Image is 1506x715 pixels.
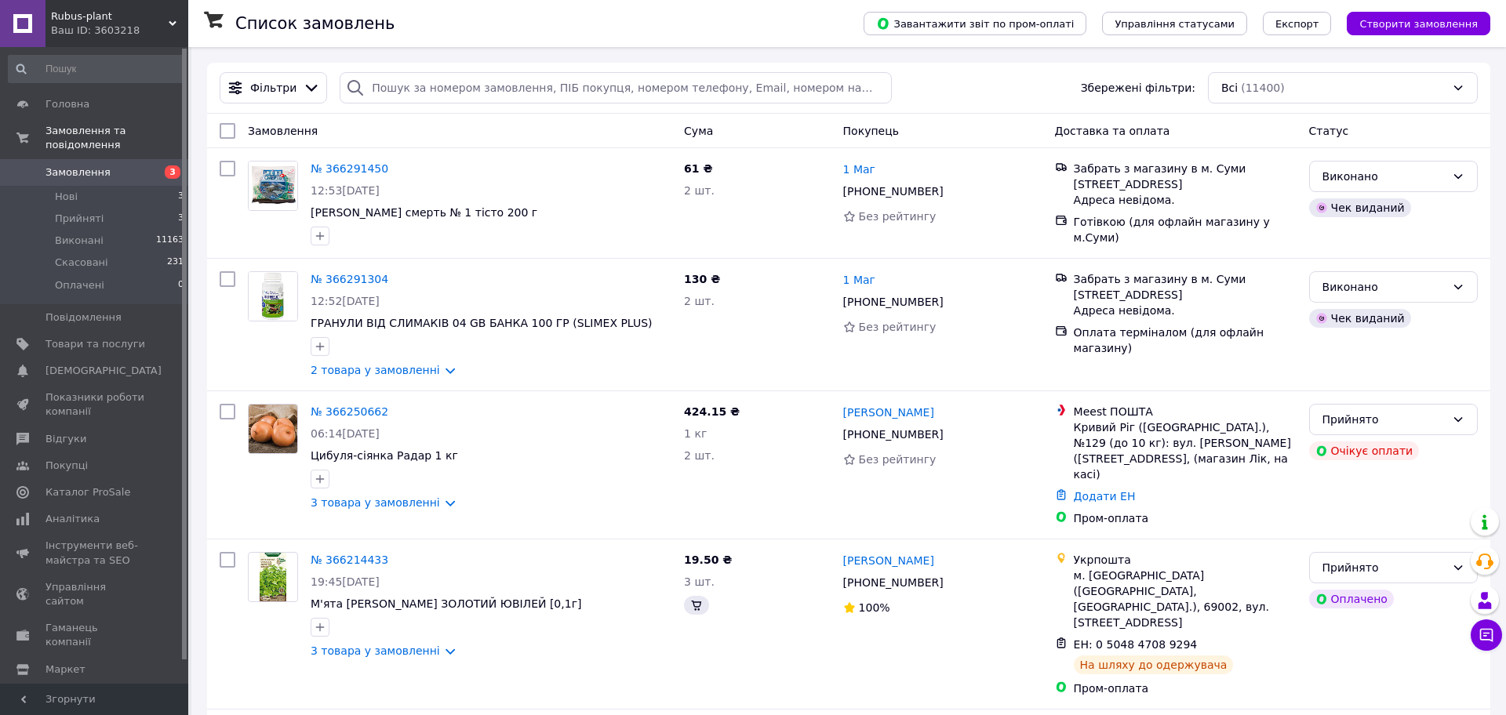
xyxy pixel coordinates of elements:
span: 2 шт. [684,184,715,197]
span: Статус [1309,125,1349,137]
div: Виконано [1322,168,1446,185]
span: Оплачені [55,278,104,292]
a: 1 Маг [843,272,875,288]
div: Кривий Ріг ([GEOGRAPHIC_DATA].), №129 (до 10 кг): вул. [PERSON_NAME] ([STREET_ADDRESS], (магазин ... [1074,419,1297,482]
span: 3 [165,165,180,179]
span: Експорт [1275,18,1319,30]
span: 19.50 ₴ [684,553,732,566]
span: 100% [859,601,890,614]
div: Готівкою (для офлайн магазину у м.Суми) [1074,214,1297,245]
span: Без рейтингу [859,453,937,466]
span: 2 шт. [684,295,715,307]
span: [DEMOGRAPHIC_DATA] [45,364,162,378]
span: Аналітика [45,512,100,526]
button: Управління статусами [1102,12,1247,35]
div: Чек виданий [1309,309,1411,328]
div: На шляху до одержувача [1074,655,1234,674]
span: Товари та послуги [45,337,145,351]
div: м. [GEOGRAPHIC_DATA] ([GEOGRAPHIC_DATA], [GEOGRAPHIC_DATA].), 69002, вул. [STREET_ADDRESS] [1074,568,1297,630]
span: Виконані [55,234,104,248]
span: Замовлення [45,165,111,180]
span: Головна [45,97,89,111]
span: Нові [55,190,78,204]
div: [PHONE_NUMBER] [840,291,947,313]
a: 1 Маг [843,162,875,177]
a: М'ята [PERSON_NAME] ЗОЛОТИЙ ЮВІЛЕЙ [0,1г] [311,597,581,610]
button: Експорт [1263,12,1332,35]
span: Покупець [843,125,899,137]
div: [PHONE_NUMBER] [840,423,947,445]
span: 61 ₴ [684,162,712,175]
span: 3 шт. [684,575,715,588]
div: Чек виданий [1309,198,1411,217]
span: Доставка та оплата [1055,125,1170,137]
div: Пром-оплата [1074,681,1297,696]
span: Фільтри [250,80,296,96]
span: Відгуки [45,432,86,446]
div: Оплата терміналом (для офлайн магазину) [1074,325,1297,356]
span: Замовлення [248,125,318,137]
img: Фото товару [249,405,297,453]
div: [PHONE_NUMBER] [840,180,947,202]
span: Скасовані [55,256,108,270]
span: 2 шт. [684,449,715,462]
div: Ваш ID: 3603218 [51,24,188,38]
span: Показники роботи компанії [45,390,145,419]
a: [PERSON_NAME] [843,553,934,568]
input: Пошук [8,55,185,83]
div: Укрпошта [1074,552,1297,568]
span: 3 [178,190,184,204]
span: Без рейтингу [859,210,937,223]
a: Додати ЕН [1074,490,1136,503]
a: Фото товару [248,271,298,321]
div: Прийнято [1322,411,1446,428]
a: № 366291450 [311,162,388,175]
span: 130 ₴ [684,273,720,285]
img: Фото товару [260,553,286,601]
span: 1 кг [684,427,707,440]
a: [PERSON_NAME] [843,405,934,420]
a: Фото товару [248,404,298,454]
div: Meest ПОШТА [1074,404,1297,419]
span: 424.15 ₴ [684,405,740,418]
span: Без рейтингу [859,321,937,333]
span: Маркет [45,662,85,677]
span: Покупці [45,459,88,473]
span: Замовлення та повідомлення [45,124,188,152]
h1: Список замовлень [235,14,395,33]
div: Прийнято [1322,559,1446,576]
a: Цибуля-сіянка Радар 1 кг [311,449,458,462]
span: 12:53[DATE] [311,184,380,197]
span: 231 [167,256,184,270]
a: № 366291304 [311,273,388,285]
span: 06:14[DATE] [311,427,380,440]
span: Прийняті [55,212,104,226]
a: [PERSON_NAME] смерть № 1 тісто 200 г [311,206,537,219]
span: Управління статусами [1115,18,1235,30]
span: Завантажити звіт по пром-оплаті [876,16,1074,31]
a: № 366214433 [311,553,388,566]
a: ГРАНУЛИ ВІД СЛИМАКІВ 04 GB БАНКА 100 ГР (SLIMEX PLUS) [311,317,653,329]
span: Cума [684,125,713,137]
span: (11400) [1241,82,1284,94]
span: Каталог ProSale [45,485,130,499]
a: 3 товара у замовленні [311,644,440,657]
a: № 366250662 [311,405,388,418]
div: Оплачено [1309,590,1394,608]
input: Пошук за номером замовлення, ПІБ покупця, номером телефону, Email, номером накладної [340,72,892,103]
button: Створити замовлення [1347,12,1490,35]
span: Збережені фільтри: [1081,80,1195,96]
img: Фото товару [249,162,297,210]
span: ЕН: 0 5048 4708 9294 [1074,638,1198,651]
div: Виконано [1322,278,1446,296]
span: Гаманець компанії [45,621,145,649]
div: Очікує оплати [1309,441,1420,460]
img: Фото товару [249,272,297,321]
span: Створити замовлення [1359,18,1478,30]
button: Завантажити звіт по пром-оплаті [864,12,1086,35]
a: Створити замовлення [1331,16,1490,29]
